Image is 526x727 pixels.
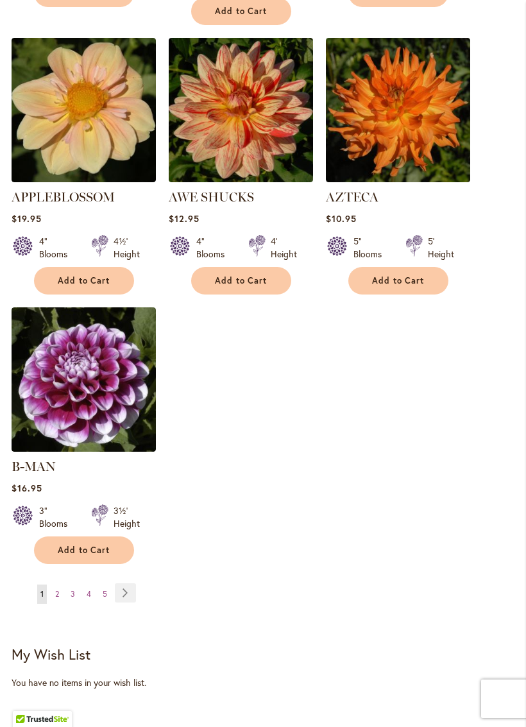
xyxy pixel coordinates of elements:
[52,585,62,604] a: 2
[191,267,291,295] button: Add to Cart
[12,212,42,225] span: $19.95
[12,38,156,182] img: APPLEBLOSSOM
[372,275,425,286] span: Add to Cart
[169,173,313,185] a: AWE SHUCKS
[12,442,156,454] a: B-MAN
[12,173,156,185] a: APPLEBLOSSOM
[39,504,76,530] div: 3" Blooms
[87,589,91,599] span: 4
[326,189,378,205] a: AZTECA
[40,589,44,599] span: 1
[271,235,297,261] div: 4' Height
[215,6,267,17] span: Add to Cart
[169,212,199,225] span: $12.95
[83,585,94,604] a: 4
[326,173,470,185] a: AZTECA
[215,275,267,286] span: Add to Cart
[12,307,156,452] img: B-MAN
[39,235,76,261] div: 4" Blooms
[12,459,56,474] a: B-MAN
[169,189,254,205] a: AWE SHUCKS
[103,589,107,599] span: 5
[169,38,313,182] img: AWE SHUCKS
[12,189,115,205] a: APPLEBLOSSOM
[58,545,110,556] span: Add to Cart
[196,235,233,261] div: 4" Blooms
[428,235,454,261] div: 5' Height
[99,585,110,604] a: 5
[114,235,140,261] div: 4½' Height
[114,504,140,530] div: 3½' Height
[10,681,46,717] iframe: Launch Accessibility Center
[12,482,42,494] span: $16.95
[12,645,90,663] strong: My Wish List
[67,585,78,604] a: 3
[71,589,75,599] span: 3
[326,38,470,182] img: AZTECA
[58,275,110,286] span: Add to Cart
[34,267,134,295] button: Add to Cart
[12,676,514,689] div: You have no items in your wish list.
[353,235,390,261] div: 5" Blooms
[326,212,357,225] span: $10.95
[34,536,134,564] button: Add to Cart
[55,589,59,599] span: 2
[348,267,448,295] button: Add to Cart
